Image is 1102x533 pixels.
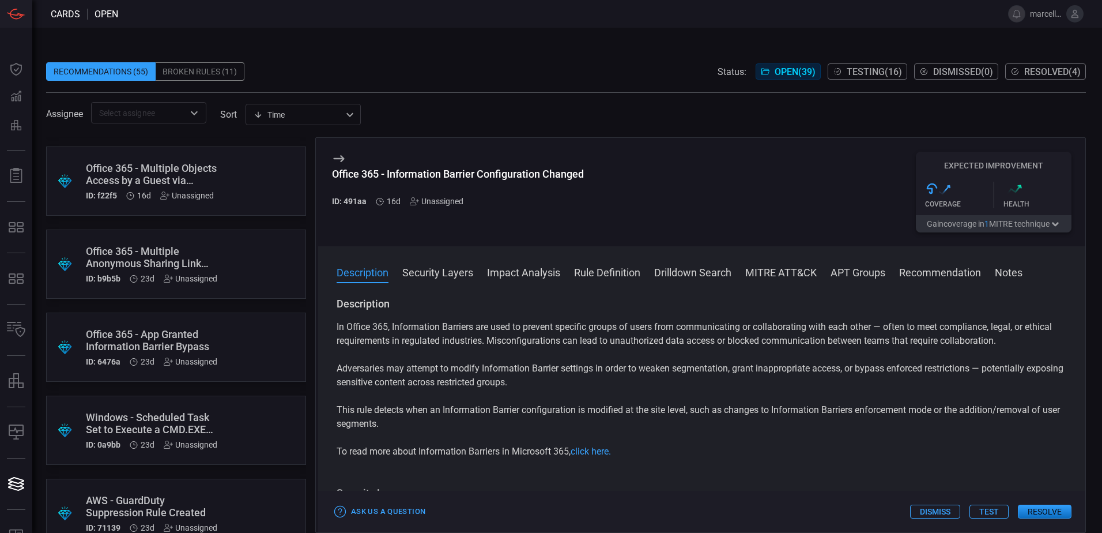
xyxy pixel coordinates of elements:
p: To read more about Information Barriers in Microsoft 365, [337,445,1067,459]
div: Unassigned [410,197,463,206]
button: MITRE - Exposures [2,213,30,241]
h5: Expected Improvement [916,161,1071,170]
span: Dismissed ( 0 ) [933,66,993,77]
button: Ask Us a Question [332,503,428,521]
h3: Description [337,297,1067,311]
button: Open [186,105,202,121]
span: Testing ( 16 ) [847,66,902,77]
button: Impact Analysis [487,265,560,279]
h5: ID: b9b5b [86,274,120,283]
div: Office 365 - Information Barrier Configuration Changed [332,168,584,180]
span: Jul 28, 2025 8:50 PM [141,523,154,532]
div: Recommendations (55) [46,62,156,81]
h5: ID: 71139 [86,523,120,532]
h3: Security Layers [337,486,1067,500]
span: Resolved ( 4 ) [1024,66,1081,77]
span: Cards [51,9,80,20]
button: Testing(16) [828,63,907,80]
button: Recommendation [899,265,981,279]
button: Gaincoverage in1MITRE technique [916,215,1071,232]
p: This rule detects when an Information Barrier configuration is modified at the site level, such a... [337,403,1067,431]
div: Broken Rules (11) [156,62,244,81]
button: Drilldown Search [654,265,731,279]
span: Assignee [46,108,83,119]
button: Dismiss [910,505,960,519]
button: Rule Definition [574,265,640,279]
span: Aug 04, 2025 4:18 PM [137,191,151,200]
button: Resolved(4) [1005,63,1086,80]
p: Adversaries may attempt to modify Information Barrier settings in order to weaken segmentation, g... [337,362,1067,389]
h5: ID: 6476a [86,357,120,366]
span: Status: [718,66,746,77]
button: Resolve [1018,505,1071,519]
div: Windows - Scheduled Task Set to Execute a CMD.EXE Command [86,411,222,436]
button: Open(39) [756,63,821,80]
button: Inventory [2,316,30,344]
button: Description [337,265,388,279]
button: MITRE - Detection Posture [2,265,30,292]
button: Compliance Monitoring [2,419,30,446]
label: sort [220,109,237,120]
span: 1 [984,219,989,228]
button: APT Groups [831,265,885,279]
div: Time [254,109,342,121]
button: Security Layers [402,265,473,279]
div: Office 365 - Multiple Objects Access by a Guest via Sharing Links [86,162,222,186]
span: Open ( 39 ) [775,66,816,77]
h5: ID: f22f5 [86,191,117,200]
button: Cards [2,470,30,498]
h5: ID: 0a9bb [86,440,120,449]
input: Select assignee [95,106,184,120]
button: assets [2,367,30,395]
div: Unassigned [164,274,217,283]
span: open [95,9,118,20]
span: Jul 28, 2025 8:59 PM [141,274,154,283]
div: Health [1003,200,1072,208]
button: Test [969,505,1009,519]
span: marcellinus.chua [1030,9,1062,18]
span: Jul 28, 2025 8:50 PM [141,440,154,449]
span: Jul 28, 2025 8:50 PM [141,357,154,366]
div: Office 365 - Multiple Anonymous Sharing Link Used from the Same IP Address [86,245,222,269]
div: Office 365 - App Granted Information Barrier Bypass [86,328,222,352]
button: Notes [995,265,1022,279]
button: Detections [2,83,30,111]
button: Preventions [2,111,30,138]
button: Reports [2,162,30,190]
button: MITRE ATT&CK [745,265,817,279]
p: In Office 365, Information Barriers are used to prevent specific groups of users from communicati... [337,320,1067,348]
div: Unassigned [160,191,214,200]
button: Dismissed(0) [914,63,998,80]
div: Unassigned [164,357,217,366]
h5: ID: 491aa [332,197,367,206]
div: AWS - GuardDuty Suppression Rule Created [86,494,222,519]
button: Dashboard [2,55,30,83]
div: Unassigned [164,523,217,532]
div: Coverage [925,200,994,208]
span: Aug 04, 2025 4:19 PM [387,197,401,206]
a: click here. [571,446,611,457]
div: Unassigned [164,440,217,449]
